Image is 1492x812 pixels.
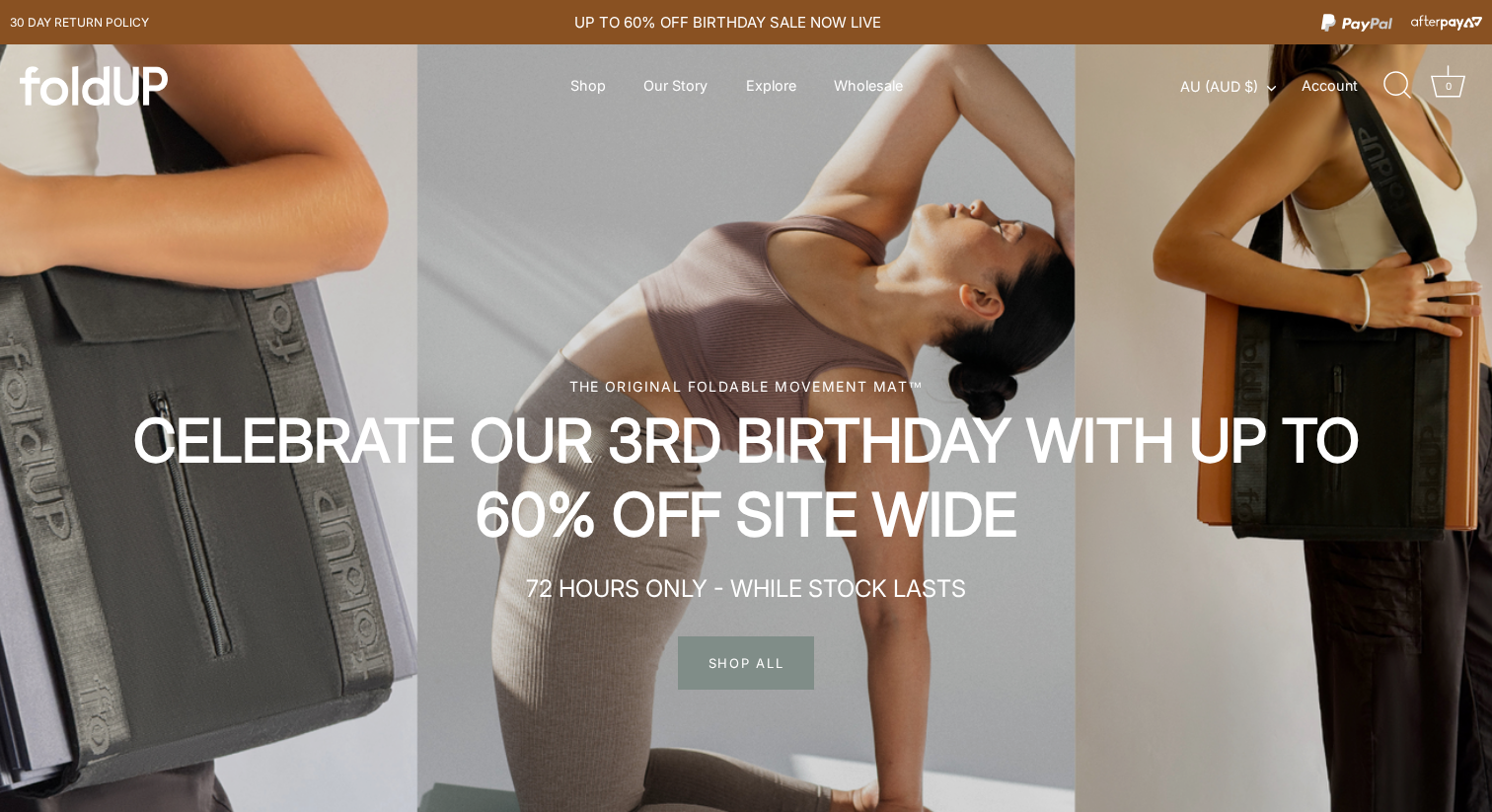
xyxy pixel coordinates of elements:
[678,636,815,690] span: SHOP ALL
[1180,78,1298,96] button: AU (AUD $)
[20,66,313,106] a: foldUP
[89,404,1403,552] h2: CELEBRATE OUR 3RD BIRTHDAY WITH UP TO 60% OFF SITE WIDE
[20,66,168,106] img: foldUP
[553,67,623,105] a: Shop
[521,67,951,105] div: Primary navigation
[728,67,813,105] a: Explore
[1377,64,1420,108] a: Search
[627,67,725,105] a: Our Story
[1427,64,1470,108] a: Cart
[89,376,1403,397] div: The original foldable movement mat™
[817,67,921,105] a: Wholesale
[332,571,1160,607] p: 72 HOURS ONLY - WHILE STOCK LASTS
[10,11,149,35] a: 30 day Return policy
[1302,74,1392,98] a: Account
[1439,76,1458,96] div: 0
